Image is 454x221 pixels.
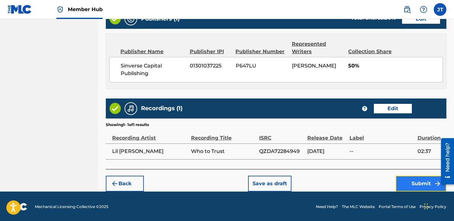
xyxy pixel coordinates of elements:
[362,106,367,111] span: ?
[349,128,414,142] div: Label
[434,180,441,187] img: f7272a7cc735f4ea7f67.svg
[374,104,412,113] button: Edit
[348,48,397,55] div: Collection Share
[259,148,304,155] span: QZDA72284949
[236,62,287,70] span: P647LU
[418,128,443,142] div: Duration
[190,48,231,55] div: Publisher IPI
[348,62,443,70] span: 50%
[292,63,336,69] span: [PERSON_NAME]
[316,204,338,210] a: Need Help?
[68,6,103,13] span: Member Hub
[106,122,149,128] p: Showing 1 - 1 of 1 results
[8,5,32,14] img: MLC Logo
[418,148,443,155] span: 02:37
[35,204,108,210] span: Mechanical Licensing Collective © 2025
[127,105,135,112] img: Recordings
[419,204,446,210] a: Privacy Policy
[307,148,346,155] span: [DATE]
[420,6,427,13] img: help
[396,176,446,192] button: Submit
[112,128,188,142] div: Recording Artist
[121,62,185,77] span: Sinverse Capital Publishing
[248,176,291,192] button: Save as draft
[307,128,346,142] div: Release Date
[191,128,256,142] div: Recording Title
[424,197,428,216] div: Drag
[259,128,304,142] div: ISRC
[112,148,188,155] span: Lil [PERSON_NAME]
[349,148,414,155] span: --
[191,148,256,155] span: Who to Trust
[342,204,375,210] a: The MLC Website
[292,40,343,55] div: Represented Writers
[436,136,454,187] iframe: Resource Center
[56,6,64,13] img: Top Rightsholder
[403,6,411,13] img: search
[190,62,231,70] span: 01301037225
[110,103,121,114] img: Valid
[111,180,118,187] img: 7ee5dd4eb1f8a8e3ef2f.svg
[379,204,416,210] a: Portal Terms of Use
[235,48,287,55] div: Publisher Number
[120,48,185,55] div: Publisher Name
[434,3,446,16] div: User Menu
[422,191,454,221] iframe: Chat Widget
[141,105,182,112] h5: Recordings (1)
[385,15,396,21] span: 50 %
[401,3,413,16] a: Public Search
[417,3,430,16] div: Help
[106,176,144,192] button: Back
